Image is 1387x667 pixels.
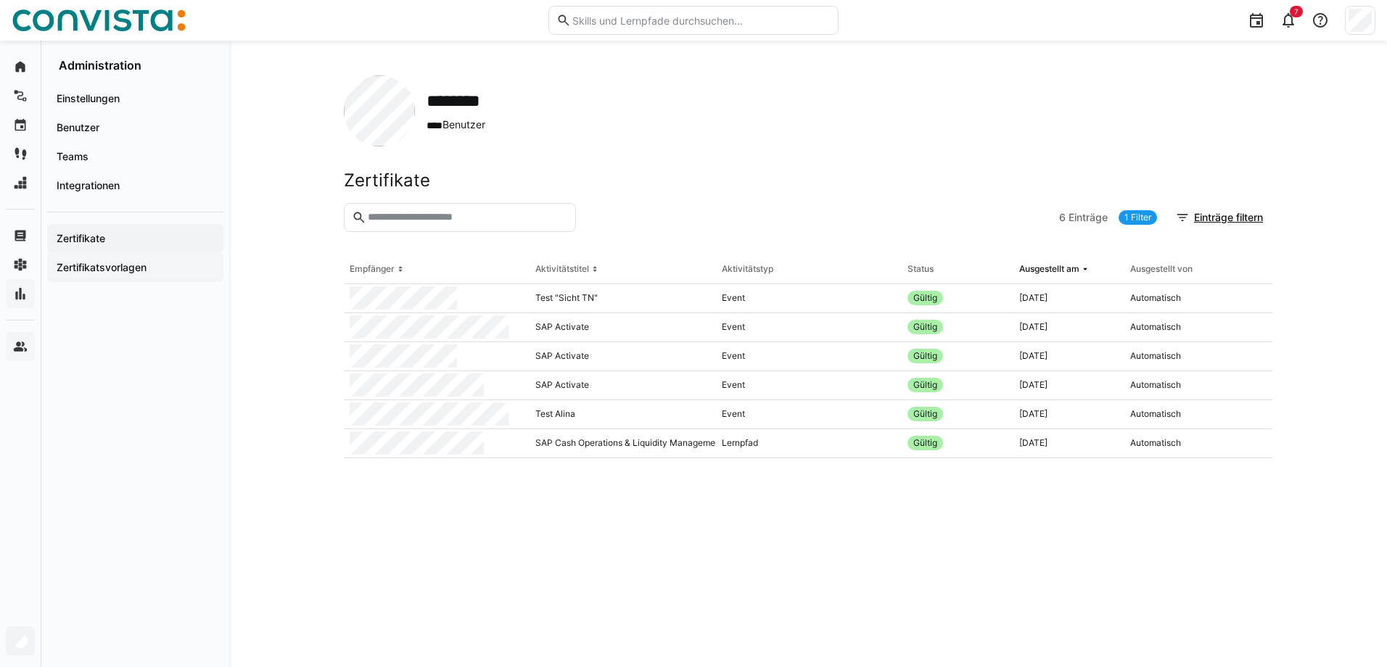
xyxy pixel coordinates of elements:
[1019,321,1048,333] span: [DATE]
[344,170,430,191] h2: Zertifikate
[535,350,589,362] span: SAP Activate
[1019,292,1048,304] span: [DATE]
[722,408,745,420] span: Event
[1019,350,1048,362] span: [DATE]
[722,379,745,391] span: Event
[1130,292,1181,304] span: Automatisch
[1069,210,1108,225] span: Einträge
[1019,379,1048,391] span: [DATE]
[1130,263,1193,275] div: Ausgestellt von
[1019,408,1048,420] span: [DATE]
[1168,203,1272,232] button: Einträge filtern
[1059,210,1066,225] span: 6
[722,321,745,333] span: Event
[1019,437,1048,449] span: [DATE]
[1294,7,1298,16] span: 7
[913,437,937,449] span: Gültig
[535,292,598,304] span: Test "Sicht TN"
[1130,408,1181,420] span: Automatisch
[1119,210,1157,225] a: 1 Filter
[535,408,575,420] span: Test Alina
[913,408,937,420] span: Gültig
[1019,263,1079,275] div: Ausgestellt am
[350,263,395,275] div: Empfänger
[722,437,758,449] span: Lernpfad
[1192,210,1265,225] span: Einträge filtern
[535,263,589,275] div: Aktivitätstitel
[1130,321,1181,333] span: Automatisch
[535,379,589,391] span: SAP Activate
[1130,350,1181,362] span: Automatisch
[1130,379,1181,391] span: Automatisch
[913,379,937,391] span: Gültig
[427,117,498,133] span: Benutzer
[722,292,745,304] span: Event
[913,292,937,304] span: Gültig
[722,350,745,362] span: Event
[535,437,723,449] span: SAP Cash Operations & Liquidity Management
[535,321,589,333] span: SAP Activate
[722,263,773,275] div: Aktivitätstyp
[913,321,937,333] span: Gültig
[1130,437,1181,449] span: Automatisch
[907,263,934,275] div: Status
[913,350,937,362] span: Gültig
[571,14,831,27] input: Skills und Lernpfade durchsuchen…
